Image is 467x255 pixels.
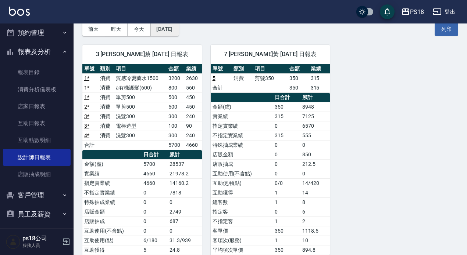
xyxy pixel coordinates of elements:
[98,83,114,92] td: 消費
[168,178,202,188] td: 14160.2
[168,169,202,178] td: 21978.2
[300,197,330,207] td: 8
[167,102,184,112] td: 500
[300,226,330,236] td: 1118.5
[167,131,184,140] td: 300
[3,98,71,115] a: 店家日報表
[273,102,300,112] td: 350
[3,186,71,205] button: 客戶管理
[168,216,202,226] td: 687
[114,64,167,74] th: 項目
[273,140,300,150] td: 0
[300,169,330,178] td: 0
[98,112,114,121] td: 消費
[184,131,202,140] td: 240
[3,64,71,81] a: 報表目錄
[167,64,184,74] th: 金額
[167,140,184,150] td: 5700
[211,188,273,197] td: 互助獲得
[114,92,167,102] td: 單剪500
[211,216,273,226] td: 不指定客
[273,131,300,140] td: 315
[211,112,273,121] td: 實業績
[184,64,202,74] th: 業績
[211,64,232,74] th: 單號
[168,150,202,160] th: 累計
[273,93,300,102] th: 日合計
[211,169,273,178] td: 互助使用(不含點)
[273,121,300,131] td: 0
[3,223,71,243] button: 商品管理
[167,83,184,92] td: 800
[142,188,168,197] td: 0
[3,205,71,224] button: 員工及薪資
[22,242,60,249] p: 服務人員
[273,188,300,197] td: 1
[82,216,142,226] td: 店販抽成
[168,207,202,216] td: 2749
[167,121,184,131] td: 100
[3,166,71,183] a: 店販抽成明細
[142,236,168,245] td: 6/180
[288,73,309,83] td: 350
[82,159,142,169] td: 金額(虛)
[300,102,330,112] td: 8948
[142,150,168,160] th: 日合計
[142,216,168,226] td: 0
[142,226,168,236] td: 0
[273,169,300,178] td: 0
[273,112,300,121] td: 315
[300,245,330,255] td: 894.8
[150,22,178,36] button: [DATE]
[98,64,114,74] th: 類別
[184,140,202,150] td: 4660
[82,64,98,74] th: 單號
[22,235,60,242] h5: ps18公司
[273,178,300,188] td: 0/0
[220,51,321,58] span: 7 [PERSON_NAME]黃 [DATE] 日報表
[168,226,202,236] td: 0
[211,150,273,159] td: 店販金額
[300,159,330,169] td: 212.5
[211,178,273,188] td: 互助使用(點)
[142,207,168,216] td: 0
[273,226,300,236] td: 350
[82,188,142,197] td: 不指定實業績
[98,121,114,131] td: 消費
[309,83,330,92] td: 315
[300,216,330,226] td: 2
[184,92,202,102] td: 450
[82,169,142,178] td: 實業績
[114,83,167,92] td: a有機護髮(600)
[3,132,71,149] a: 互助點數明細
[430,5,458,19] button: 登出
[114,131,167,140] td: 洗髮300
[300,140,330,150] td: 0
[167,92,184,102] td: 500
[167,73,184,83] td: 3200
[82,197,142,207] td: 特殊抽成業績
[211,197,273,207] td: 總客數
[168,245,202,255] td: 24.8
[91,51,193,58] span: 3 [PERSON_NAME]蔡 [DATE] 日報表
[184,83,202,92] td: 560
[128,22,151,36] button: 今天
[273,236,300,245] td: 1
[211,207,273,216] td: 指定客
[184,112,202,121] td: 240
[300,121,330,131] td: 6570
[3,81,71,98] a: 消費分析儀表板
[232,73,253,83] td: 消費
[98,102,114,112] td: 消費
[213,75,215,81] a: 5
[211,140,273,150] td: 特殊抽成業績
[168,159,202,169] td: 28537
[98,73,114,83] td: 消費
[211,64,330,93] table: a dense table
[288,64,309,74] th: 金額
[273,207,300,216] td: 0
[3,149,71,166] a: 設計師日報表
[3,23,71,42] button: 預約管理
[82,140,98,150] td: 合計
[82,64,202,150] table: a dense table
